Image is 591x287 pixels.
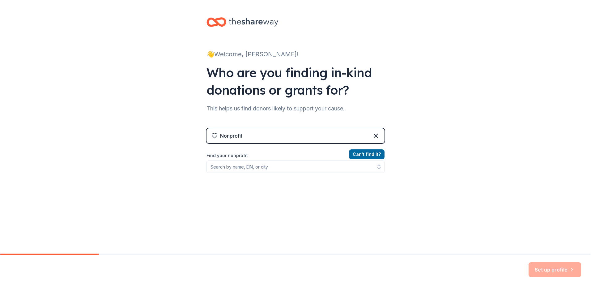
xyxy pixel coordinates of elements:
[206,49,385,59] div: 👋 Welcome, [PERSON_NAME]!
[206,152,385,159] label: Find your nonprofit
[206,64,385,99] div: Who are you finding in-kind donations or grants for?
[349,149,385,159] button: Can't find it?
[220,132,242,139] div: Nonprofit
[206,161,385,173] input: Search by name, EIN, or city
[206,104,385,114] div: This helps us find donors likely to support your cause.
